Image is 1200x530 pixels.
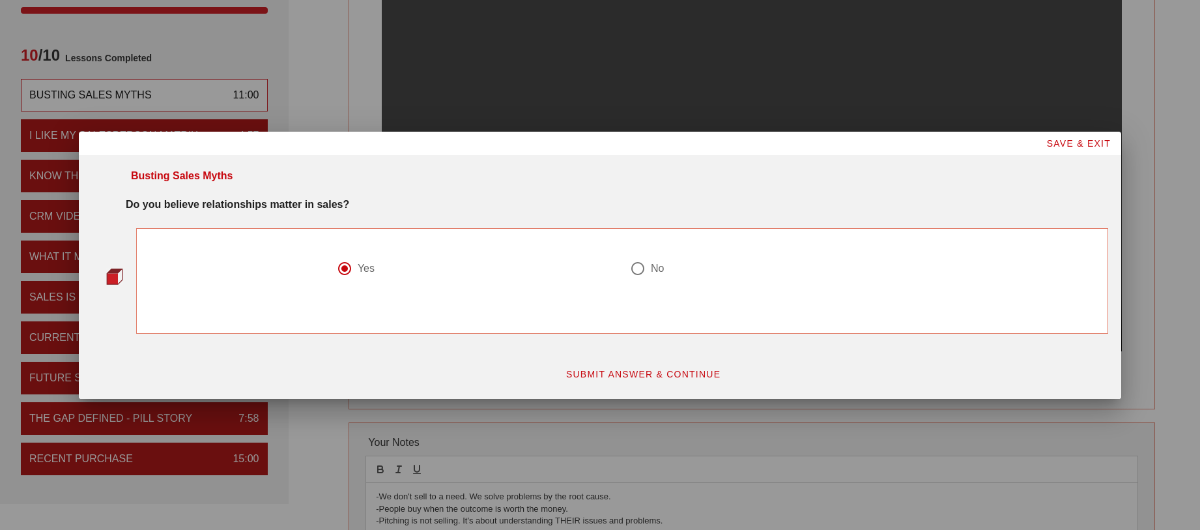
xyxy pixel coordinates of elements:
button: SAVE & EXIT [1035,132,1121,155]
div: Yes [358,262,375,275]
button: SUBMIT ANSWER & CONTINUE [555,362,732,386]
strong: Do you believe relationships matter in sales? [126,199,349,210]
div: Busting Sales Myths [131,168,233,184]
span: SAVE & EXIT [1046,138,1111,149]
div: No [651,262,664,275]
span: SUBMIT ANSWER & CONTINUE [565,369,721,379]
img: question-bullet-actve.png [106,268,123,285]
